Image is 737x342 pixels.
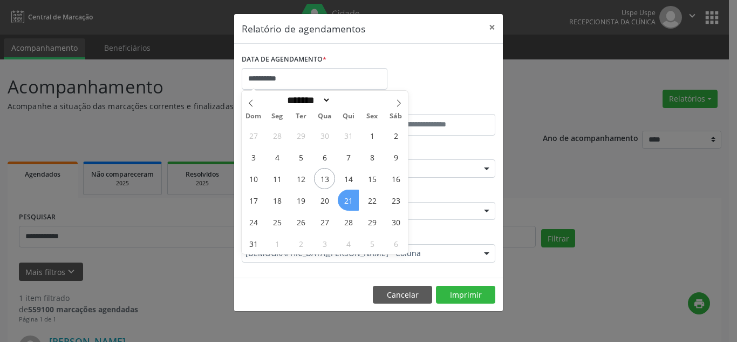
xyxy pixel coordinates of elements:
[361,233,383,254] span: Setembro 5, 2025
[361,168,383,189] span: Agosto 15, 2025
[314,233,335,254] span: Setembro 3, 2025
[242,51,326,68] label: DATA DE AGENDAMENTO
[267,146,288,167] span: Agosto 4, 2025
[313,113,337,120] span: Qua
[267,125,288,146] span: Julho 28, 2025
[265,113,289,120] span: Seg
[243,211,264,232] span: Agosto 24, 2025
[283,95,331,106] select: Month
[385,190,406,211] span: Agosto 23, 2025
[289,113,313,120] span: Ter
[290,125,311,146] span: Julho 29, 2025
[243,125,264,146] span: Julho 27, 2025
[314,211,335,232] span: Agosto 27, 2025
[338,125,359,146] span: Julho 31, 2025
[314,190,335,211] span: Agosto 20, 2025
[360,113,384,120] span: Sex
[314,168,335,189] span: Agosto 13, 2025
[385,125,406,146] span: Agosto 2, 2025
[267,168,288,189] span: Agosto 11, 2025
[361,125,383,146] span: Agosto 1, 2025
[338,168,359,189] span: Agosto 14, 2025
[371,97,495,114] label: ATÉ
[384,113,408,120] span: Sáb
[242,113,265,120] span: Dom
[361,146,383,167] span: Agosto 8, 2025
[290,190,311,211] span: Agosto 19, 2025
[242,22,365,36] h5: Relatório de agendamentos
[290,233,311,254] span: Setembro 2, 2025
[337,113,360,120] span: Qui
[385,211,406,232] span: Agosto 30, 2025
[338,233,359,254] span: Setembro 4, 2025
[436,286,495,304] button: Imprimir
[385,168,406,189] span: Agosto 16, 2025
[373,286,432,304] button: Cancelar
[361,211,383,232] span: Agosto 29, 2025
[331,95,366,106] input: Year
[385,146,406,167] span: Agosto 9, 2025
[243,190,264,211] span: Agosto 17, 2025
[481,14,503,41] button: Close
[290,168,311,189] span: Agosto 12, 2025
[338,146,359,167] span: Agosto 7, 2025
[290,146,311,167] span: Agosto 5, 2025
[290,211,311,232] span: Agosto 26, 2025
[243,146,264,167] span: Agosto 3, 2025
[385,233,406,254] span: Setembro 6, 2025
[243,233,264,254] span: Agosto 31, 2025
[267,190,288,211] span: Agosto 18, 2025
[267,233,288,254] span: Setembro 1, 2025
[361,190,383,211] span: Agosto 22, 2025
[338,211,359,232] span: Agosto 28, 2025
[314,146,335,167] span: Agosto 6, 2025
[338,190,359,211] span: Agosto 21, 2025
[243,168,264,189] span: Agosto 10, 2025
[314,125,335,146] span: Julho 30, 2025
[267,211,288,232] span: Agosto 25, 2025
